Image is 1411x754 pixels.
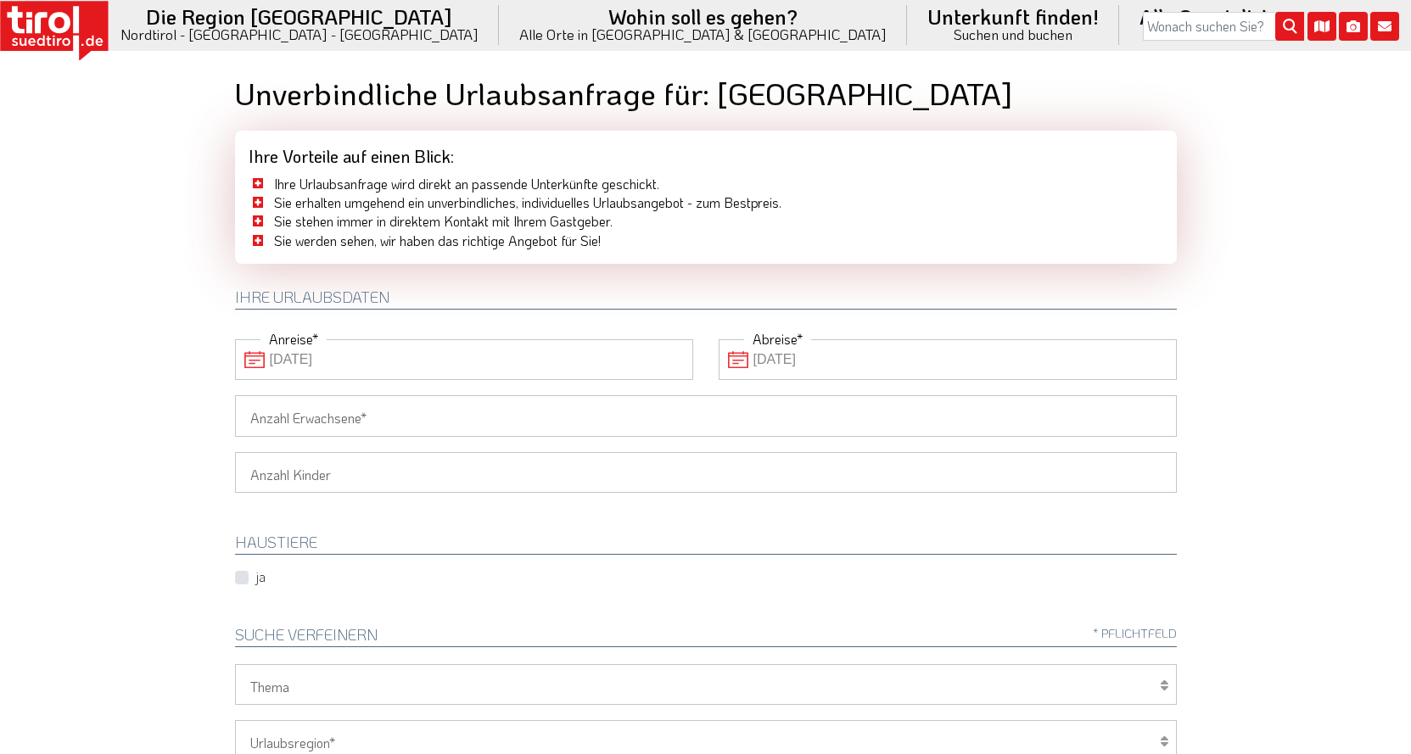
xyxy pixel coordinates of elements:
small: Alle Orte in [GEOGRAPHIC_DATA] & [GEOGRAPHIC_DATA] [519,27,887,42]
label: ja [255,567,266,586]
div: Ihre Vorteile auf einen Blick: [235,131,1177,175]
span: * Pflichtfeld [1093,627,1177,640]
i: Kontakt [1370,12,1399,41]
li: Sie stehen immer in direktem Kontakt mit Ihrem Gastgeber. [249,212,1163,231]
h2: Suche verfeinern [235,627,1177,647]
h2: HAUSTIERE [235,534,1177,555]
li: Ihre Urlaubsanfrage wird direkt an passende Unterkünfte geschickt. [249,175,1163,193]
h1: Unverbindliche Urlaubsanfrage für: [GEOGRAPHIC_DATA] [235,76,1177,110]
i: Karte öffnen [1307,12,1336,41]
h2: Ihre Urlaubsdaten [235,289,1177,310]
li: Sie erhalten umgehend ein unverbindliches, individuelles Urlaubsangebot - zum Bestpreis. [249,193,1163,212]
input: Wonach suchen Sie? [1143,12,1304,41]
small: Suchen und buchen [927,27,1099,42]
small: Nordtirol - [GEOGRAPHIC_DATA] - [GEOGRAPHIC_DATA] [120,27,479,42]
li: Sie werden sehen, wir haben das richtige Angebot für Sie! [249,232,1163,250]
i: Fotogalerie [1339,12,1368,41]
